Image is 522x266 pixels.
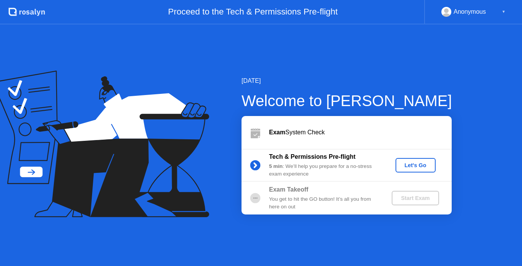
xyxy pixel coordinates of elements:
[392,191,439,205] button: Start Exam
[269,128,452,137] div: System Check
[502,7,506,17] div: ▼
[269,129,285,135] b: Exam
[242,89,452,112] div: Welcome to [PERSON_NAME]
[269,153,355,160] b: Tech & Permissions Pre-flight
[396,158,436,172] button: Let's Go
[269,163,283,169] b: 5 min
[269,163,379,178] div: : We’ll help you prepare for a no-stress exam experience
[269,195,379,211] div: You get to hit the GO button! It’s all you from here on out
[454,7,486,17] div: Anonymous
[242,76,452,85] div: [DATE]
[269,186,308,193] b: Exam Takeoff
[399,162,433,168] div: Let's Go
[395,195,436,201] div: Start Exam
